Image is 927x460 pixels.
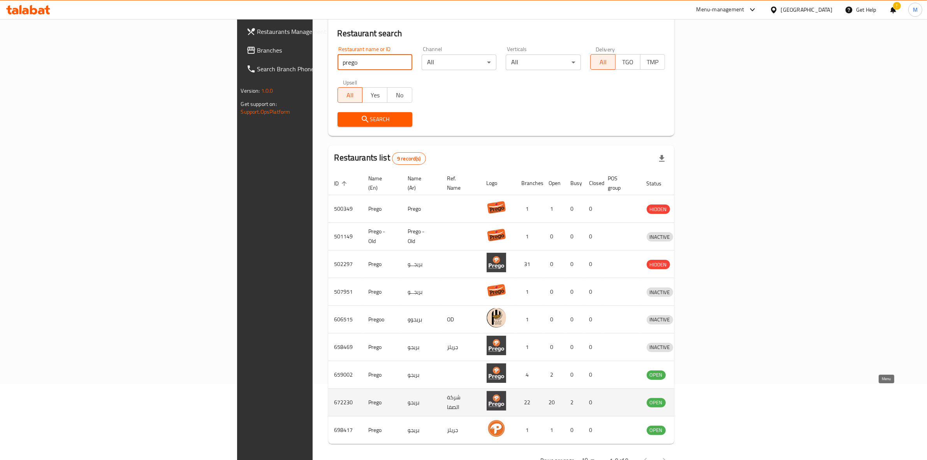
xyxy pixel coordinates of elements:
[402,278,441,306] td: بريجــو
[583,306,602,333] td: 0
[583,389,602,416] td: 0
[647,343,673,352] div: INACTIVE
[515,171,543,195] th: Branches
[913,5,918,14] span: M
[506,55,580,70] div: All
[402,361,441,389] td: بريجو
[408,174,432,192] span: Name (Ar)
[565,195,583,223] td: 0
[515,389,543,416] td: 22
[543,416,565,444] td: 1
[647,370,666,379] span: OPEN
[487,197,506,217] img: Prego
[338,28,665,39] h2: Restaurant search
[240,41,392,60] a: Branches
[543,171,565,195] th: Open
[402,416,441,444] td: بريجو
[647,426,666,435] span: OPEN
[241,107,290,117] a: Support.OpsPlatform
[343,79,357,85] label: Upsell
[515,361,543,389] td: 4
[647,398,666,407] span: OPEN
[590,54,616,70] button: All
[647,315,673,324] span: INACTIVE
[515,306,543,333] td: 1
[341,90,360,101] span: All
[240,22,392,41] a: Restaurants Management
[387,87,412,103] button: No
[647,343,673,352] span: INACTIVE
[515,416,543,444] td: 1
[241,99,277,109] span: Get support on:
[583,195,602,223] td: 0
[543,333,565,361] td: 0
[241,86,260,96] span: Version:
[366,90,384,101] span: Yes
[338,87,363,103] button: All
[647,288,673,297] span: INACTIVE
[583,278,602,306] td: 0
[391,90,409,101] span: No
[441,389,480,416] td: شركة الصفا
[594,56,612,68] span: All
[647,260,670,269] span: HIDDEN
[402,195,441,223] td: Prego
[257,64,386,74] span: Search Branch Phone
[565,416,583,444] td: 0
[583,223,602,250] td: 0
[441,306,480,333] td: OD
[543,223,565,250] td: 0
[608,174,631,192] span: POS group
[402,250,441,278] td: بريجــو
[487,308,506,328] img: Pregoo
[565,333,583,361] td: 0
[647,205,670,214] span: HIDDEN
[619,56,637,68] span: TGO
[565,223,583,250] td: 0
[328,171,709,444] table: enhanced table
[240,60,392,78] a: Search Branch Phone
[369,174,392,192] span: Name (En)
[543,195,565,223] td: 1
[543,306,565,333] td: 0
[338,55,412,70] input: Search for restaurant name or ID..
[487,336,506,355] img: Prego
[565,361,583,389] td: 0
[392,155,426,162] span: 9 record(s)
[647,179,672,188] span: Status
[487,363,506,383] img: Prego
[487,253,506,272] img: Prego
[543,278,565,306] td: 0
[543,389,565,416] td: 20
[344,115,406,124] span: Search
[515,195,543,223] td: 1
[422,55,496,70] div: All
[515,278,543,306] td: 1
[392,152,426,165] div: Total records count
[697,5,744,14] div: Menu-management
[402,223,441,250] td: Prego - Old
[583,416,602,444] td: 0
[257,46,386,55] span: Branches
[447,174,471,192] span: Ref. Name
[647,204,670,214] div: HIDDEN
[565,389,583,416] td: 2
[334,152,426,165] h2: Restaurants list
[647,233,673,241] span: INACTIVE
[402,306,441,333] td: بريجوو
[257,27,386,36] span: Restaurants Management
[402,389,441,416] td: بريجو
[583,361,602,389] td: 0
[596,46,615,52] label: Delivery
[515,250,543,278] td: 31
[781,5,832,14] div: [GEOGRAPHIC_DATA]
[565,250,583,278] td: 0
[487,280,506,300] img: Prego
[653,149,671,168] div: Export file
[647,287,673,297] div: INACTIVE
[647,426,666,435] div: OPEN
[362,87,387,103] button: Yes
